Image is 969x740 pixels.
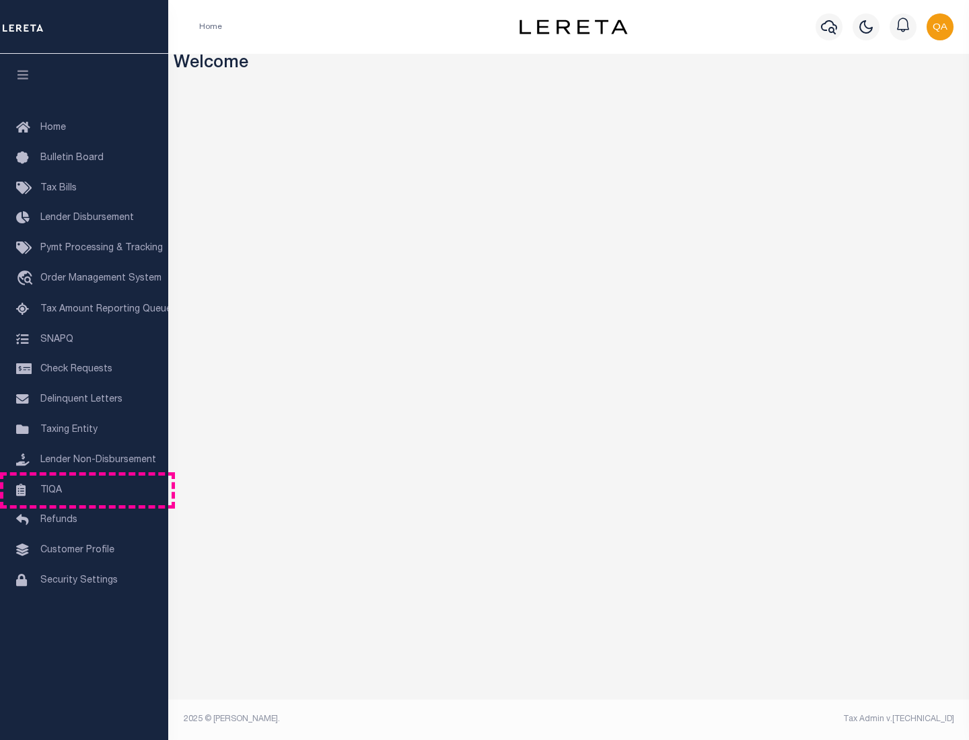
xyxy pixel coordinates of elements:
[40,546,114,555] span: Customer Profile
[40,395,122,404] span: Delinquent Letters
[40,244,163,253] span: Pymt Processing & Tracking
[40,213,134,223] span: Lender Disbursement
[40,184,77,193] span: Tax Bills
[40,334,73,344] span: SNAPQ
[40,365,112,374] span: Check Requests
[40,455,156,465] span: Lender Non-Disbursement
[40,515,77,525] span: Refunds
[199,21,222,33] li: Home
[579,713,954,725] div: Tax Admin v.[TECHNICAL_ID]
[40,576,118,585] span: Security Settings
[174,54,964,75] h3: Welcome
[927,13,954,40] img: svg+xml;base64,PHN2ZyB4bWxucz0iaHR0cDovL3d3dy53My5vcmcvMjAwMC9zdmciIHBvaW50ZXItZXZlbnRzPSJub25lIi...
[40,425,98,435] span: Taxing Entity
[40,305,172,314] span: Tax Amount Reporting Queue
[40,123,66,133] span: Home
[519,20,627,34] img: logo-dark.svg
[16,270,38,288] i: travel_explore
[40,485,62,494] span: TIQA
[40,274,161,283] span: Order Management System
[174,713,569,725] div: 2025 © [PERSON_NAME].
[40,153,104,163] span: Bulletin Board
